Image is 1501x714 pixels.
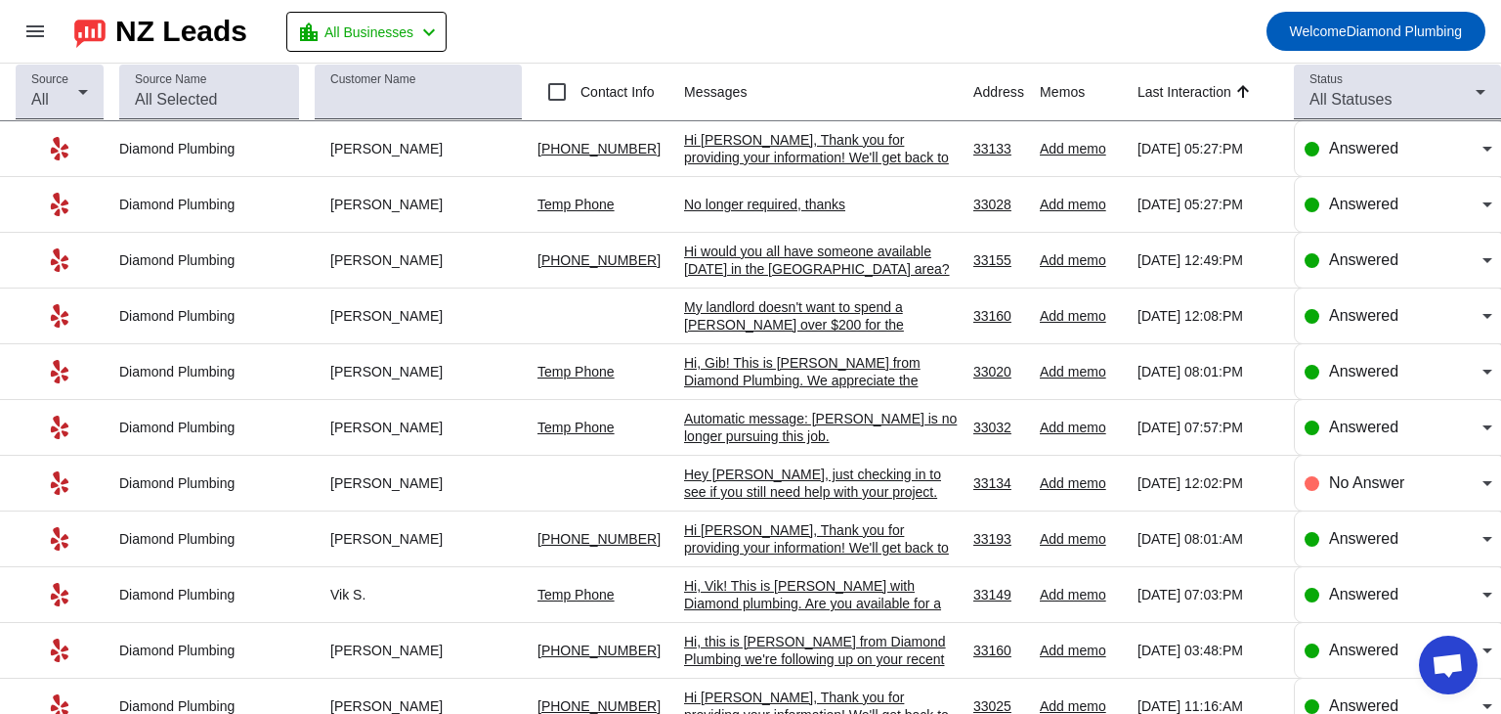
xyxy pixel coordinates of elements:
[119,530,299,548] div: Diamond Plumbing
[684,64,973,121] th: Messages
[1329,586,1398,602] span: Answered
[48,193,71,216] mat-icon: Yelp
[315,474,522,492] div: [PERSON_NAME]
[1290,18,1462,45] span: Diamond Plumbing
[577,82,655,102] label: Contact Info
[973,474,1024,492] div: 33134
[119,586,299,603] div: Diamond Plumbing
[1040,64,1137,121] th: Memos
[1329,530,1398,547] span: Answered
[1040,530,1122,548] div: Add memo
[119,140,299,157] div: Diamond Plumbing
[417,21,441,44] mat-icon: chevron_left
[684,196,958,213] div: No longer required, thanks
[537,698,661,714] a: [PHONE_NUMBER]
[973,251,1024,269] div: 33155
[1040,419,1122,436] div: Add memo
[973,419,1024,436] div: 33032
[315,307,522,325] div: [PERSON_NAME]
[973,530,1024,548] div: 33193
[1040,474,1122,492] div: Add memo
[684,466,958,554] div: Hey [PERSON_NAME], just checking in to see if you still need help with your project. Please let m...
[297,21,321,44] mat-icon: location_city
[1040,196,1122,213] div: Add memo
[115,18,247,45] div: NZ Leads
[1309,91,1392,108] span: All Statuses
[537,420,615,435] a: Temp Phone
[119,474,299,492] div: Diamond Plumbing
[1137,196,1278,213] div: [DATE] 05:27:PM
[48,304,71,328] mat-icon: Yelp
[119,196,299,213] div: Diamond Plumbing
[315,642,522,659] div: [PERSON_NAME]
[684,243,958,278] div: Hi would you all have someone available [DATE] in the [GEOGRAPHIC_DATA] area?
[1329,363,1398,379] span: Answered
[1137,419,1278,436] div: [DATE] 07:57:PM
[315,586,522,603] div: Vik S.
[1137,363,1278,380] div: [DATE] 08:01:PM
[119,251,299,269] div: Diamond Plumbing
[1329,307,1398,324] span: Answered
[31,73,68,86] mat-label: Source
[973,64,1040,121] th: Address
[1040,642,1122,659] div: Add memo
[537,587,615,602] a: Temp Phone
[1329,140,1398,156] span: Answered
[315,196,522,213] div: [PERSON_NAME]
[135,88,283,112] input: All Selected
[1137,251,1278,269] div: [DATE] 12:49:PM
[48,360,71,383] mat-icon: Yelp
[330,73,415,86] mat-label: Customer Name
[1137,307,1278,325] div: [DATE] 12:08:PM
[315,140,522,157] div: [PERSON_NAME]
[1137,586,1278,603] div: [DATE] 07:03:PM
[1290,23,1347,39] span: Welcome
[1329,697,1398,714] span: Answered
[315,251,522,269] div: [PERSON_NAME]
[537,141,661,156] a: [PHONE_NUMBER]
[1329,642,1398,658] span: Answered
[537,643,661,658] a: [PHONE_NUMBER]
[1329,196,1398,212] span: Answered
[1040,586,1122,603] div: Add memo
[684,131,958,184] div: Hi [PERSON_NAME], Thank you for providing your information! We'll get back to you as soon as poss...
[537,197,615,212] a: Temp Phone
[684,521,958,574] div: Hi [PERSON_NAME], Thank you for providing your information! We'll get back to you as soon as poss...
[537,252,661,268] a: [PHONE_NUMBER]
[48,639,71,662] mat-icon: Yelp
[1329,251,1398,268] span: Answered
[23,20,47,43] mat-icon: menu
[1309,73,1343,86] mat-label: Status
[973,140,1024,157] div: 33133
[1137,82,1231,102] div: Last Interaction
[1137,474,1278,492] div: [DATE] 12:02:PM
[1419,636,1478,694] div: Open chat
[973,642,1024,659] div: 33160
[48,137,71,160] mat-icon: Yelp
[48,471,71,495] mat-icon: Yelp
[684,410,958,445] div: Automatic message: [PERSON_NAME] is no longer pursuing this job.
[48,248,71,272] mat-icon: Yelp
[1137,530,1278,548] div: [DATE] 08:01:AM
[286,12,447,52] button: All Businesses
[324,19,413,46] span: All Businesses
[31,91,49,108] span: All
[48,416,71,439] mat-icon: Yelp
[119,363,299,380] div: Diamond Plumbing
[119,642,299,659] div: Diamond Plumbing
[537,364,615,379] a: Temp Phone
[1137,642,1278,659] div: [DATE] 03:48:PM
[1329,474,1404,491] span: No Answer
[1137,140,1278,157] div: [DATE] 05:27:PM
[315,363,522,380] div: [PERSON_NAME]
[1329,419,1398,435] span: Answered
[74,15,106,48] img: logo
[135,73,206,86] mat-label: Source Name
[48,583,71,606] mat-icon: Yelp
[1040,140,1122,157] div: Add memo
[1266,12,1485,51] button: WelcomeDiamond Plumbing
[1040,363,1122,380] div: Add memo
[1040,251,1122,269] div: Add memo
[1040,307,1122,325] div: Add memo
[119,307,299,325] div: Diamond Plumbing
